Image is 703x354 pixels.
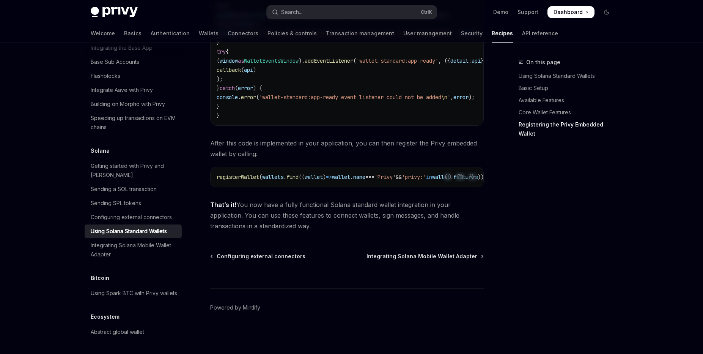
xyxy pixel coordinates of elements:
span: , [450,94,453,101]
a: Welcome [91,24,115,43]
span: error [453,94,469,101]
span: Dashboard [554,8,583,16]
div: Search... [281,8,302,17]
span: 'privy:' [402,174,426,180]
span: On this page [526,58,560,67]
span: . [350,174,353,180]
a: Wallets [199,24,219,43]
a: Registering the Privy Embedded Wallet [519,119,619,140]
div: Speeding up transactions on EVM chains [91,114,177,132]
span: ( [217,57,220,64]
span: ) { [253,85,262,92]
a: Sending a SOL transaction [85,182,182,196]
h5: Bitcoin [91,273,109,283]
a: Configuring external connectors [85,210,182,224]
a: Support [517,8,538,16]
span: ) [253,66,256,73]
div: Flashblocks [91,71,120,81]
span: error [241,94,256,101]
a: Dashboard [547,6,594,18]
a: Using Solana Standard Wallets [519,70,619,82]
span: catch [220,85,235,92]
span: => [326,174,332,180]
span: : [469,57,472,64]
span: { [226,48,229,55]
span: You now have a fully functional Solana standard wallet integration in your application. You can u... [210,199,484,231]
strong: That’s it! [210,201,236,209]
span: api [244,66,253,73]
a: Integrating Solana Mobile Wallet Adapter [85,239,182,261]
span: }) [481,57,487,64]
span: callback [217,66,241,73]
span: 'Privy' [374,174,396,180]
span: in [426,174,432,180]
span: features [453,174,478,180]
a: Configuring external connectors [211,253,305,260]
span: wallet [432,174,450,180]
span: Ctrl K [421,9,432,15]
a: API reference [522,24,558,43]
a: Speeding up transactions on EVM chains [85,111,182,134]
span: } [217,112,220,119]
span: registerWallet [217,174,259,180]
span: ( [353,57,356,64]
span: wallet [332,174,350,180]
div: Building on Morpho with Privy [91,100,165,109]
span: addEventListener [305,57,353,64]
a: Authentication [151,24,190,43]
span: After this code is implemented in your application, you can then register the Privy embedded wall... [210,138,484,159]
button: Toggle dark mode [601,6,613,18]
button: Copy the contents from the code block [455,172,465,182]
span: ' [447,94,450,101]
span: } [217,85,220,92]
a: Building on Morpho with Privy [85,97,182,111]
span: )); [478,174,487,180]
div: Configuring external connectors [91,213,172,222]
span: === [365,174,374,180]
div: Getting started with Privy and [PERSON_NAME] [91,161,177,180]
span: detail [450,57,469,64]
a: Connectors [228,24,258,43]
span: Configuring external connectors [217,253,305,260]
button: Ask AI [467,172,477,182]
span: 'wallet-standard:app-ready event listener could not be added [259,94,441,101]
a: Demo [493,8,508,16]
div: Base Sub Accounts [91,57,139,66]
span: , ({ [438,57,450,64]
a: Sending SPL tokens [85,196,182,210]
span: } [217,39,220,46]
div: Sending SPL tokens [91,199,141,208]
a: Flashblocks [85,69,182,83]
div: Integrate Aave with Privy [91,85,153,95]
a: Using Solana Standard Wallets [85,224,182,238]
span: ) [323,174,326,180]
a: Policies & controls [267,24,317,43]
span: api [472,57,481,64]
span: find [286,174,299,180]
span: ( [241,66,244,73]
div: Using Spark BTC with Privy wallets [91,289,177,298]
span: ). [299,57,305,64]
div: Sending a SOL transaction [91,185,157,194]
span: try [217,48,226,55]
button: Report incorrect code [443,172,453,182]
span: . [283,174,286,180]
span: window [220,57,238,64]
span: WalletEventsWindow [244,57,299,64]
span: ); [469,94,475,101]
a: Basics [124,24,142,43]
span: console [217,94,238,101]
span: } [217,103,220,110]
a: Powered by Mintlify [210,304,260,311]
img: dark logo [91,7,138,17]
span: (( [299,174,305,180]
span: && [396,174,402,180]
span: as [238,57,244,64]
span: wallet [305,174,323,180]
a: Integrate Aave with Privy [85,83,182,97]
a: Getting started with Privy and [PERSON_NAME] [85,159,182,182]
button: Open search [267,5,437,19]
h5: Solana [91,146,110,155]
a: User management [403,24,452,43]
h5: Ecosystem [91,312,120,321]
